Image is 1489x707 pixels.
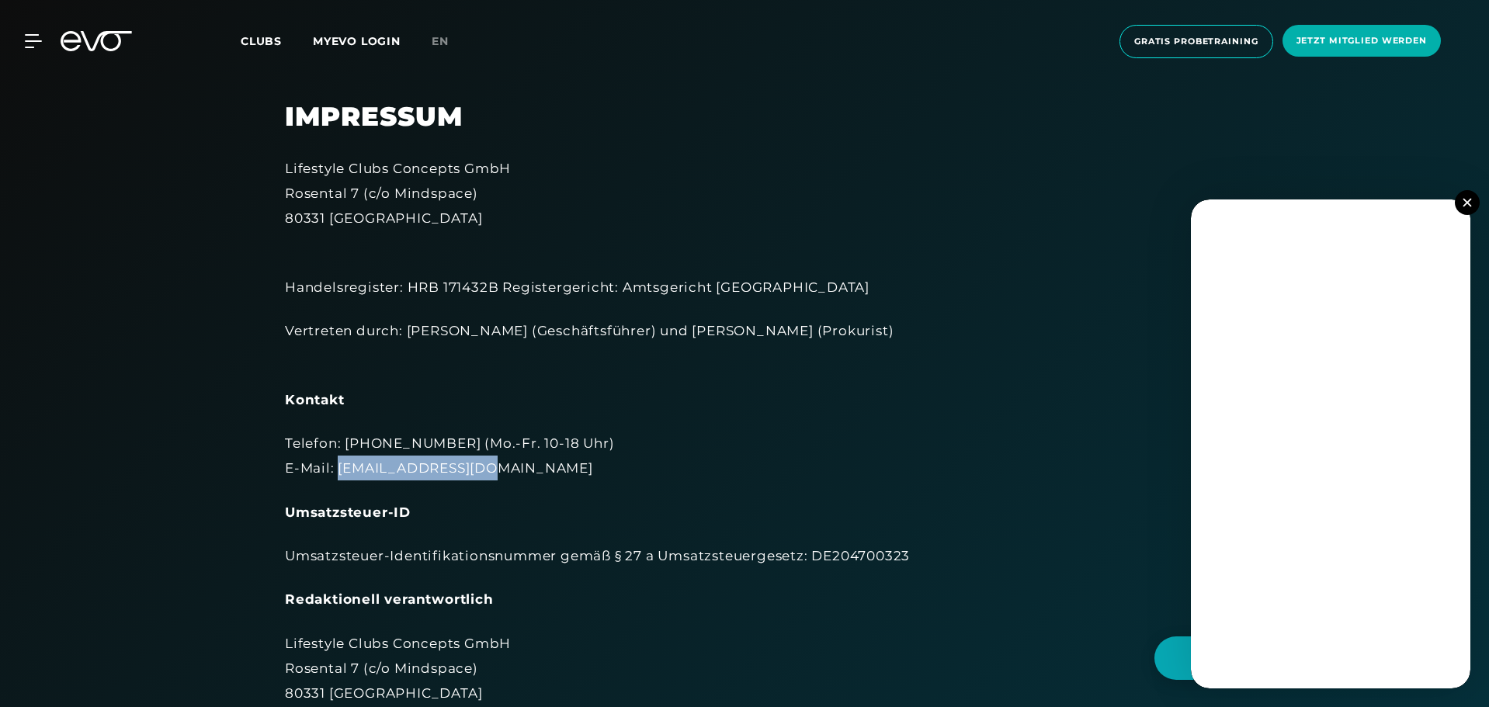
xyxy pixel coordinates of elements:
div: Lifestyle Clubs Concepts GmbH Rosental 7 (c/o Mindspace) 80331 [GEOGRAPHIC_DATA] [285,156,1204,231]
strong: Kontakt [285,392,345,407]
a: Gratis Probetraining [1115,25,1278,58]
div: Umsatzsteuer-Identifikationsnummer gemäß § 27 a Umsatzsteuergesetz: DE204700323 [285,543,1204,568]
div: Vertreten durch: [PERSON_NAME] (Geschäftsführer) und [PERSON_NAME] (Prokurist) [285,318,1204,369]
span: Gratis Probetraining [1134,35,1258,48]
h2: Impressum [285,101,1204,133]
strong: Umsatzsteuer-ID [285,504,411,520]
a: MYEVO LOGIN [313,34,401,48]
span: Jetzt Mitglied werden [1296,34,1427,47]
a: en [432,33,467,50]
div: Telefon: [PHONE_NUMBER] (Mo.-Fr. 10-18 Uhr) E-Mail: [EMAIL_ADDRESS][DOMAIN_NAME] [285,431,1204,481]
span: en [432,34,449,48]
span: Clubs [241,34,282,48]
button: Hallo Athlet! Was möchtest du tun? [1154,636,1458,680]
a: Clubs [241,33,313,48]
img: close.svg [1463,198,1471,206]
a: Jetzt Mitglied werden [1278,25,1446,58]
div: Lifestyle Clubs Concepts GmbH Rosental 7 (c/o Mindspace) 80331 [GEOGRAPHIC_DATA] [285,631,1204,706]
strong: Redaktionell verantwortlich [285,591,494,607]
div: Handelsregister: HRB 171432B Registergericht: Amtsgericht [GEOGRAPHIC_DATA] [285,250,1204,300]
